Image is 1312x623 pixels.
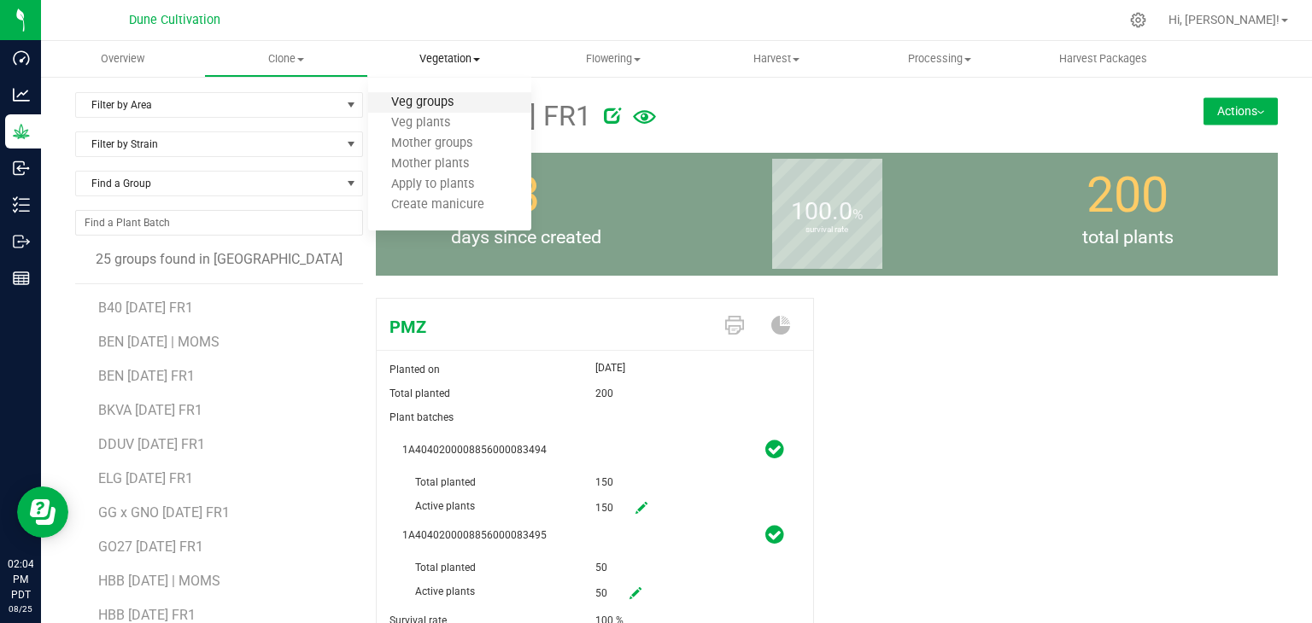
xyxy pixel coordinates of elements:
span: Active plants [415,585,475,597]
inline-svg: Reports [13,270,30,287]
span: Filter by Area [76,93,341,117]
span: days since created [376,224,676,252]
inline-svg: Inbound [13,160,30,177]
span: Mother groups [368,137,495,151]
p: 02:04 PM PDT [8,556,33,603]
a: Processing [858,41,1022,77]
a: Flowering [531,41,694,77]
span: Mother plants [368,157,492,172]
span: Planted on [389,364,440,376]
span: 50 [595,556,607,579]
inline-svg: Grow [13,123,30,140]
span: Veg groups [368,96,477,110]
span: HBB [DATE] | MOMS [98,573,220,589]
a: Overview [41,41,204,77]
span: ELG [DATE] FR1 [98,470,193,486]
a: Vegetation Veg groups Veg plants Mother groups Mother plants Apply to plants Create manicure [368,41,531,77]
span: 50 [595,588,607,600]
span: Apply to plants [368,178,497,192]
span: 1A4040200008856000083495 [402,529,547,541]
span: select [341,93,362,117]
span: PMZ [377,314,666,340]
inline-svg: Inventory [13,196,30,213]
span: BEN [DATE] FR1 [98,368,195,384]
span: Filter by Strain [76,132,341,156]
span: 200 [1086,166,1168,224]
span: Active plants [415,500,475,512]
span: 1A4040200008856000083494 [402,438,788,462]
span: total plants [977,224,1278,252]
span: Vegetation [368,51,531,67]
group-info-box: Days since created [389,153,664,276]
span: Total planted [415,476,476,488]
span: B40 [DATE] FR1 [98,300,193,316]
span: Harvest [695,51,857,67]
span: 200 [595,381,613,405]
span: Total planted [415,562,476,574]
span: Plant batches [389,405,595,429]
a: Clone [204,41,367,77]
span: Create manicure [368,198,507,213]
span: Find a Group [76,172,341,195]
span: GO27 [DATE] FR1 [98,539,203,555]
inline-svg: Dashboard [13,49,30,67]
span: plant_batch [765,437,783,462]
span: Flowering [532,51,694,67]
inline-svg: Outbound [13,233,30,250]
span: Veg plants [368,116,473,131]
span: [DATE] [595,358,625,378]
group-info-box: Total number of plants [990,153,1265,276]
span: Hi, [PERSON_NAME]! [1168,13,1280,26]
iframe: Resource center [17,486,68,538]
div: Manage settings [1127,12,1149,28]
span: Dune Cultivation [129,13,220,27]
a: Harvest Packages [1022,41,1185,77]
span: Harvest Packages [1036,51,1170,67]
span: 1A4040200008856000083495 [402,523,788,547]
span: plant_batch [765,522,783,547]
span: DDUV [DATE] FR1 [98,436,205,452]
span: 1A4040200008856000083494 [402,444,547,456]
span: Overview [78,51,167,67]
p: 08/25 [8,603,33,615]
span: BKVA [DATE] FR1 [98,402,202,418]
span: 150 [595,470,613,494]
span: GG x GNO [DATE] FR1 [98,504,230,521]
span: Clone [205,51,366,67]
span: HBB [DATE] FR1 [98,607,196,623]
span: BEN [DATE] | MOMS [98,334,220,350]
p: Vegetative [389,137,1115,153]
b: survival rate [772,154,882,306]
span: Processing [859,51,1021,67]
group-info-box: Survival rate [689,153,964,276]
span: 150 [595,503,613,515]
inline-svg: Analytics [13,86,30,103]
a: Harvest [694,41,858,77]
button: Actions [1204,97,1278,125]
input: NO DATA FOUND [76,211,362,235]
span: Total planted [389,387,450,399]
div: 25 groups found in [GEOGRAPHIC_DATA] [75,249,363,270]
